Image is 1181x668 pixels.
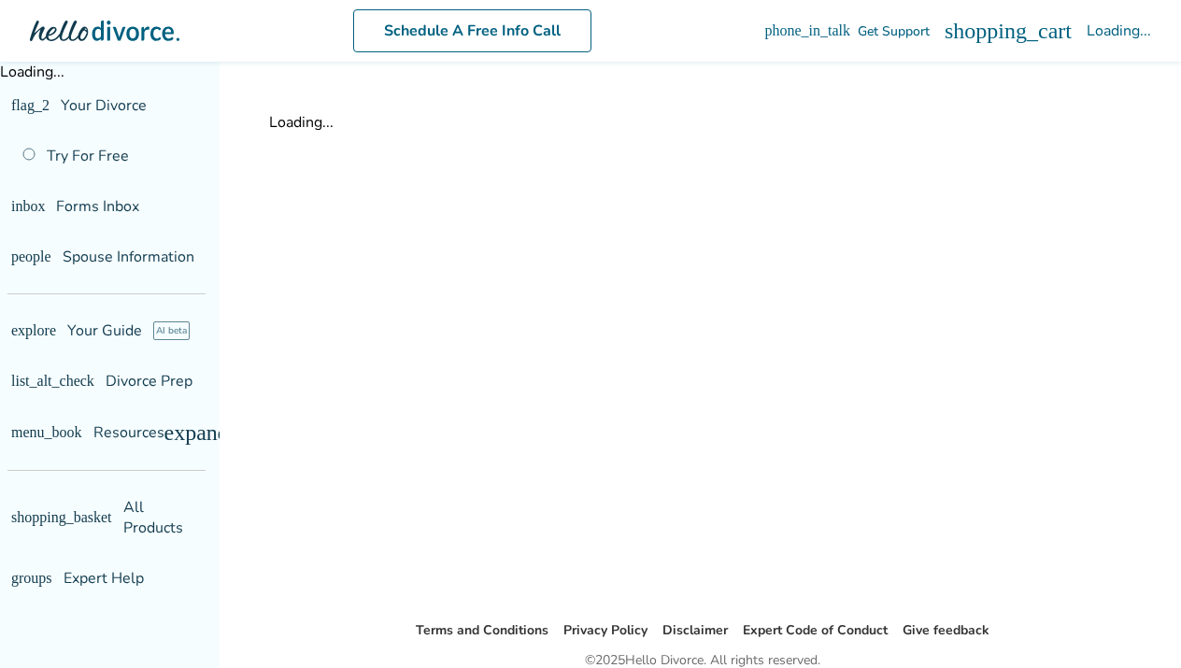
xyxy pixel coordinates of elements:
[172,421,194,444] span: expand_more
[11,425,26,440] span: menu_book
[11,550,26,565] span: groups
[123,321,160,340] span: AI beta
[11,422,108,443] span: Resources
[11,500,26,515] span: shopping_basket
[743,621,888,639] a: Expert Code of Conduct
[940,23,955,38] span: phone_in_talk
[11,249,26,264] span: people
[11,199,26,214] span: inbox
[416,621,548,639] a: Terms and Conditions
[662,619,728,642] li: Disclaimer
[563,621,647,639] a: Privacy Policy
[11,374,26,389] span: list_alt_check
[11,98,26,113] span: flag_2
[11,323,26,338] span: explore
[940,22,1034,40] a: phone_in_talkGet Support
[903,619,989,642] li: Give feedback
[962,22,1034,40] span: Get Support
[1087,21,1151,41] div: Loading...
[37,196,121,217] span: Forms Inbox
[1049,20,1072,42] span: shopping_cart
[269,112,1136,133] div: Loading...
[441,9,679,52] a: Schedule A Free Info Call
